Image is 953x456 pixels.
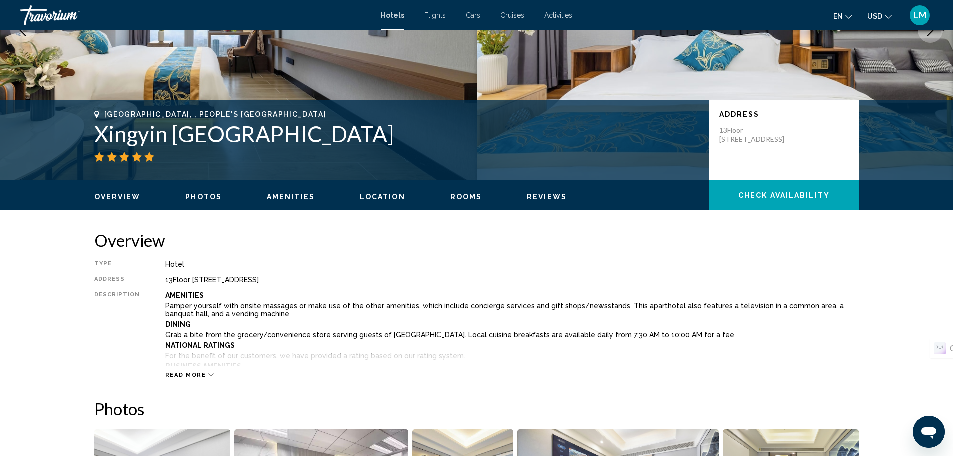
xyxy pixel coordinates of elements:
button: Read more [165,371,214,379]
span: [GEOGRAPHIC_DATA], , People's [GEOGRAPHIC_DATA] [104,110,327,118]
span: LM [913,10,926,20]
span: Check Availability [738,192,830,200]
a: Activities [544,11,572,19]
span: Read more [165,372,206,378]
a: Cars [466,11,480,19]
button: Rooms [450,192,482,201]
button: Location [360,192,405,201]
h1: Xingyin [GEOGRAPHIC_DATA] [94,121,699,147]
button: Reviews [527,192,567,201]
button: Photos [185,192,222,201]
button: Next image [918,18,943,43]
a: Flights [424,11,446,19]
button: Check Availability [709,180,859,210]
button: User Menu [907,5,933,26]
a: Hotels [381,11,404,19]
a: Travorium [20,5,371,25]
div: 13Floor [STREET_ADDRESS] [165,276,859,284]
h2: Overview [94,230,859,250]
button: Previous image [10,18,35,43]
span: Overview [94,193,141,201]
div: Address [94,276,140,284]
b: National Ratings [165,341,235,349]
div: Hotel [165,260,859,268]
a: Cruises [500,11,524,19]
span: Amenities [267,193,315,201]
span: en [833,12,843,20]
span: Reviews [527,193,567,201]
h2: Photos [94,399,859,419]
span: Location [360,193,405,201]
button: Change currency [867,9,892,23]
button: Change language [833,9,852,23]
p: Grab a bite from the grocery/convenience store serving guests of [GEOGRAPHIC_DATA]. Local cuisine... [165,331,859,339]
b: Dining [165,320,191,328]
span: Photos [185,193,222,201]
button: Overview [94,192,141,201]
p: Pamper yourself with onsite massages or make use of the other amenities, which include concierge ... [165,302,859,318]
div: Description [94,291,140,366]
span: USD [867,12,882,20]
button: Amenities [267,192,315,201]
div: Type [94,260,140,268]
p: Address [719,110,849,118]
span: Rooms [450,193,482,201]
iframe: Кнопка запуска окна обмена сообщениями [913,416,945,448]
b: Amenities [165,291,204,299]
p: 13Floor [STREET_ADDRESS] [719,126,799,144]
